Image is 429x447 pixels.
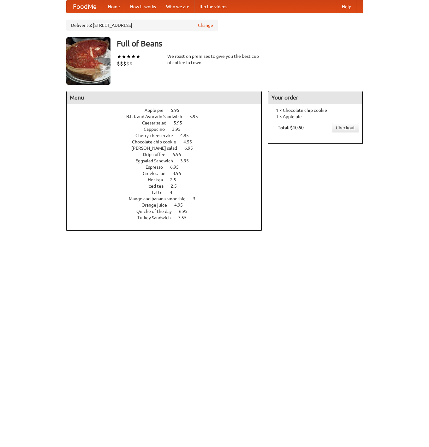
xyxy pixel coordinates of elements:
[174,202,189,208] span: 4.95
[143,152,172,157] span: Drip coffee
[146,165,169,170] span: Espresso
[126,53,131,60] li: ★
[129,196,207,201] a: Mango and banana smoothie 3
[103,0,125,13] a: Home
[148,177,169,182] span: Hot tea
[66,37,110,85] img: angular.jpg
[189,114,204,119] span: 5.95
[143,152,193,157] a: Drip coffee 5.95
[136,53,140,60] li: ★
[131,53,136,60] li: ★
[167,53,262,66] div: We roast on premises to give you the best cup of coffee in town.
[145,108,170,113] span: Apple pie
[117,53,122,60] li: ★
[126,114,210,119] a: B.L.T. and Avocado Sandwich 5.95
[120,60,123,67] li: $
[152,190,169,195] span: Latte
[142,120,173,125] span: Caesar salad
[136,209,178,214] span: Quiche of the day
[143,171,193,176] a: Greek salad 3.95
[135,133,179,138] span: Cherry cheesecake
[147,184,170,189] span: Iced tea
[147,184,188,189] a: Iced tea 2.5
[184,146,199,151] span: 6.95
[126,60,129,67] li: $
[152,190,184,195] a: Latte 4
[146,165,190,170] a: Espresso 6.95
[132,139,204,144] a: Chocolate chip cookie 4.55
[161,0,194,13] a: Who we are
[131,146,205,151] a: [PERSON_NAME] salad 6.95
[131,146,183,151] span: [PERSON_NAME] salad
[170,165,185,170] span: 6.95
[180,158,195,163] span: 3.95
[271,113,359,120] li: 1 × Apple pie
[123,60,126,67] li: $
[144,127,192,132] a: Cappucino 3.95
[141,202,173,208] span: Orange juice
[194,0,232,13] a: Recipe videos
[66,20,218,31] div: Deliver to: [STREET_ADDRESS]
[143,171,172,176] span: Greek salad
[129,196,192,201] span: Mango and banana smoothie
[129,60,133,67] li: $
[174,120,188,125] span: 5.95
[135,158,200,163] a: Eggsalad Sandwich 3.95
[142,120,194,125] a: Caesar salad 5.95
[135,133,200,138] a: Cherry cheesecake 4.95
[122,53,126,60] li: ★
[193,196,202,201] span: 3
[278,125,304,130] b: Total: $10.50
[67,0,103,13] a: FoodMe
[178,215,193,220] span: 7.55
[117,37,363,50] h3: Full of Beans
[171,108,186,113] span: 5.95
[173,152,188,157] span: 5.95
[132,139,182,144] span: Chocolate chip cookie
[144,127,171,132] span: Cappucino
[268,91,362,104] h4: Your order
[173,171,188,176] span: 3.95
[271,107,359,113] li: 1 × Chocolate chip cookie
[171,184,183,189] span: 2.5
[135,158,179,163] span: Eggsalad Sandwich
[137,215,177,220] span: Turkey Sandwich
[141,202,194,208] a: Orange juice 4.95
[145,108,191,113] a: Apple pie 5.95
[148,177,188,182] a: Hot tea 2.5
[137,215,198,220] a: Turkey Sandwich 7.55
[170,177,182,182] span: 2.5
[198,22,213,28] a: Change
[172,127,187,132] span: 3.95
[126,114,188,119] span: B.L.T. and Avocado Sandwich
[337,0,356,13] a: Help
[136,209,199,214] a: Quiche of the day 6.95
[67,91,262,104] h4: Menu
[125,0,161,13] a: How it works
[117,60,120,67] li: $
[183,139,198,144] span: 4.55
[170,190,179,195] span: 4
[332,123,359,132] a: Checkout
[179,209,194,214] span: 6.95
[180,133,195,138] span: 4.95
